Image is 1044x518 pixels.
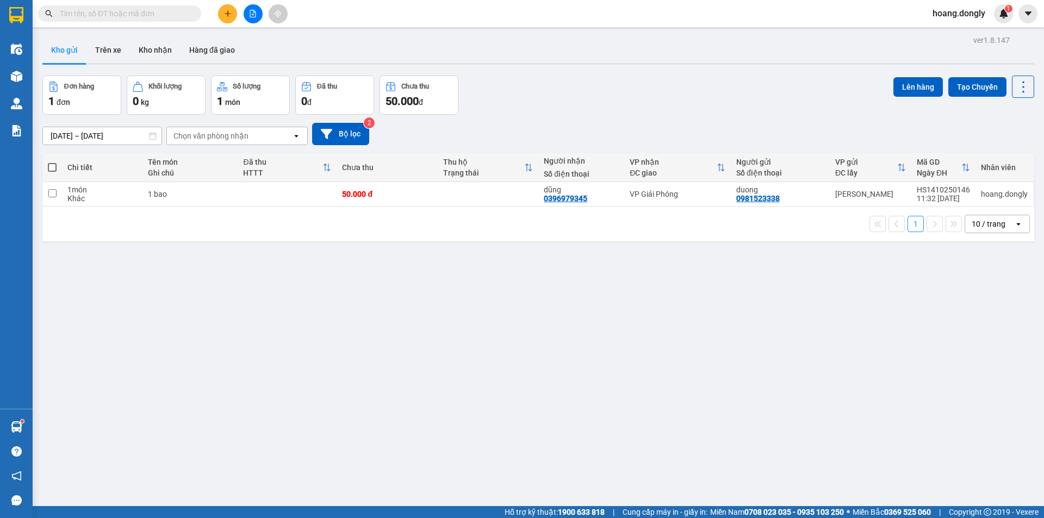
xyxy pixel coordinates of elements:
[11,98,22,109] img: warehouse-icon
[67,194,137,203] div: Khác
[972,219,1005,229] div: 10 / trang
[217,95,223,108] span: 1
[64,83,94,90] div: Đơn hàng
[401,83,429,90] div: Chưa thu
[274,10,282,17] span: aim
[917,194,970,203] div: 11:32 [DATE]
[544,170,619,178] div: Số điện thoại
[148,168,232,177] div: Ghi chú
[835,168,897,177] div: ĐC lấy
[613,506,614,518] span: |
[11,71,22,82] img: warehouse-icon
[917,185,970,194] div: HS1410250146
[835,190,906,198] div: [PERSON_NAME]
[130,37,181,63] button: Kho nhận
[292,132,301,140] svg: open
[181,37,244,63] button: Hàng đã giao
[908,216,924,232] button: 1
[1018,4,1037,23] button: caret-down
[443,158,524,166] div: Thu hộ
[1006,5,1010,13] span: 1
[295,76,374,115] button: Đã thu0đ
[544,157,619,165] div: Người nhận
[830,153,911,182] th: Toggle SortBy
[853,506,931,518] span: Miền Bắc
[981,190,1028,198] div: hoang.dongly
[443,168,524,177] div: Trạng thái
[57,98,70,107] span: đơn
[893,77,943,97] button: Lên hàng
[364,117,375,128] sup: 2
[917,158,961,166] div: Mã GD
[744,508,844,516] strong: 0708 023 035 - 0935 103 250
[544,185,619,194] div: dũng
[630,158,717,166] div: VP nhận
[60,8,188,20] input: Tìm tên, số ĐT hoặc mã đơn
[48,95,54,108] span: 1
[42,76,121,115] button: Đơn hàng1đơn
[173,130,248,141] div: Chọn văn phòng nhận
[238,153,337,182] th: Toggle SortBy
[999,9,1009,18] img: icon-new-feature
[847,510,850,514] span: ⚪️
[21,420,24,423] sup: 1
[736,158,824,166] div: Người gửi
[269,4,288,23] button: aim
[11,421,22,433] img: warehouse-icon
[342,190,432,198] div: 50.000 đ
[11,125,22,136] img: solution-icon
[211,76,290,115] button: Số lượng1món
[973,34,1010,46] div: ver 1.8.147
[924,7,994,20] span: hoang.dongly
[11,43,22,55] img: warehouse-icon
[736,185,824,194] div: duong
[1023,9,1033,18] span: caret-down
[917,168,961,177] div: Ngày ĐH
[386,95,419,108] span: 50.000
[244,4,263,23] button: file-add
[317,83,337,90] div: Đã thu
[984,508,991,516] span: copyright
[911,153,975,182] th: Toggle SortBy
[419,98,423,107] span: đ
[224,10,232,17] span: plus
[312,123,369,145] button: Bộ lọc
[544,194,587,203] div: 0396979345
[42,37,86,63] button: Kho gửi
[736,194,780,203] div: 0981523338
[233,83,260,90] div: Số lượng
[342,163,432,172] div: Chưa thu
[249,10,257,17] span: file-add
[9,7,23,23] img: logo-vxr
[45,10,53,17] span: search
[86,37,130,63] button: Trên xe
[948,77,1006,97] button: Tạo Chuyến
[243,168,322,177] div: HTTT
[11,446,22,457] span: question-circle
[301,95,307,108] span: 0
[225,98,240,107] span: món
[67,163,137,172] div: Chi tiết
[1014,220,1023,228] svg: open
[558,508,605,516] strong: 1900 633 818
[380,76,458,115] button: Chưa thu50.000đ
[981,163,1028,172] div: Nhân viên
[218,4,237,23] button: plus
[127,76,206,115] button: Khối lượng0kg
[630,190,725,198] div: VP Giải Phóng
[710,506,844,518] span: Miền Nam
[884,508,931,516] strong: 0369 525 060
[243,158,322,166] div: Đã thu
[736,168,824,177] div: Số điện thoại
[141,98,149,107] span: kg
[438,153,538,182] th: Toggle SortBy
[623,506,707,518] span: Cung cấp máy in - giấy in:
[624,153,731,182] th: Toggle SortBy
[630,168,717,177] div: ĐC giao
[67,185,137,194] div: 1 món
[505,506,605,518] span: Hỗ trợ kỹ thuật:
[307,98,312,107] span: đ
[133,95,139,108] span: 0
[148,190,232,198] div: 1 bao
[148,83,182,90] div: Khối lượng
